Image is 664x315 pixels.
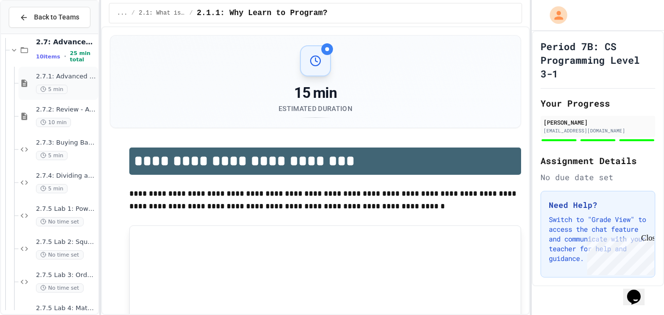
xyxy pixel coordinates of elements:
[36,151,68,160] span: 5 min
[36,54,60,60] span: 10 items
[34,12,79,22] span: Back to Teams
[541,171,655,183] div: No due date set
[64,53,66,60] span: •
[541,39,655,80] h1: Period 7B: CS Programming Level 3-1
[36,238,96,246] span: 2.7.5 Lab 2: Square Root Solver
[9,7,90,28] button: Back to Teams
[139,9,186,17] span: 2.1: What is Code?
[36,250,84,259] span: No time set
[36,283,84,293] span: No time set
[36,205,96,213] span: 2.7.5 Lab 1: Power Calculator
[131,9,135,17] span: /
[4,4,67,62] div: Chat with us now!Close
[540,4,570,26] div: My Account
[36,184,68,193] span: 5 min
[583,234,654,275] iframe: chat widget
[36,37,96,46] span: 2.7: Advanced Math
[70,50,96,63] span: 25 min total
[279,84,352,102] div: 15 min
[36,304,96,313] span: 2.7.5 Lab 4: Math Expression Builder
[197,7,328,19] span: 2.1.1: Why Learn to Program?
[36,73,96,81] span: 2.7.1: Advanced Math
[190,9,193,17] span: /
[541,154,655,167] h2: Assignment Details
[541,96,655,110] h2: Your Progress
[543,127,652,134] div: [EMAIL_ADDRESS][DOMAIN_NAME]
[36,139,96,147] span: 2.7.3: Buying Basketballs
[117,9,128,17] span: ...
[549,199,647,211] h3: Need Help?
[549,215,647,263] p: Switch to "Grade View" to access the chat feature and communicate with your teacher for help and ...
[36,271,96,279] span: 2.7.5 Lab 3: Order of Operations Debugger
[543,118,652,127] div: [PERSON_NAME]
[36,217,84,226] span: No time set
[36,172,96,180] span: 2.7.4: Dividing a Number
[36,118,71,127] span: 10 min
[36,106,96,114] span: 2.7.2: Review - Advanced Math
[623,276,654,305] iframe: chat widget
[279,104,352,113] div: Estimated Duration
[36,85,68,94] span: 5 min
